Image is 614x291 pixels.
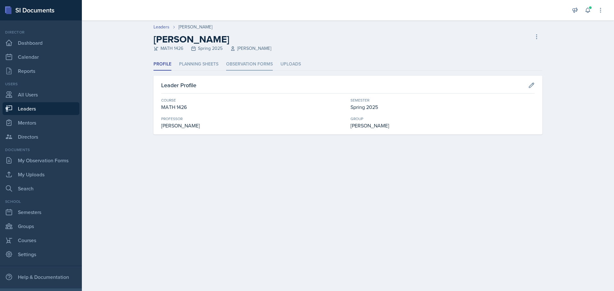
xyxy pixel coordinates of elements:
a: Semesters [3,206,79,218]
div: [PERSON_NAME] [161,122,345,129]
div: Group [350,116,535,122]
a: Search [3,182,79,195]
a: Settings [3,248,79,261]
div: MATH 1426 [161,103,345,111]
div: Documents [3,147,79,153]
li: Profile [153,58,171,71]
a: Courses [3,234,79,247]
a: Mentors [3,116,79,129]
h2: [PERSON_NAME] [153,34,271,45]
div: [PERSON_NAME] [178,24,212,30]
a: Reports [3,65,79,77]
div: Users [3,81,79,87]
div: Course [161,97,345,103]
li: Observation Forms [226,58,273,71]
a: Calendar [3,50,79,63]
a: Leaders [3,102,79,115]
a: All Users [3,88,79,101]
div: Semester [350,97,535,103]
a: Groups [3,220,79,233]
a: Directors [3,130,79,143]
div: Help & Documentation [3,271,79,283]
li: Uploads [280,58,301,71]
a: My Uploads [3,168,79,181]
div: School [3,199,79,204]
a: My Observation Forms [3,154,79,167]
div: MATH 1426 Spring 2025 [PERSON_NAME] [153,45,271,52]
div: Spring 2025 [350,103,535,111]
div: [PERSON_NAME] [350,122,535,129]
a: Leaders [153,24,169,30]
div: Director [3,29,79,35]
li: Planning Sheets [179,58,218,71]
a: Dashboard [3,36,79,49]
h3: Leader Profile [161,81,196,89]
div: Professor [161,116,345,122]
